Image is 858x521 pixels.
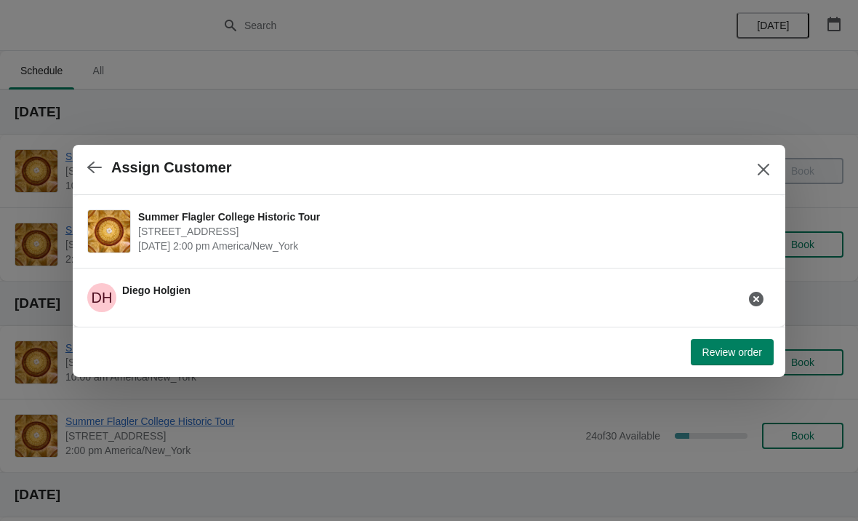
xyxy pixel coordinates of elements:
[750,156,777,183] button: Close
[138,239,763,253] span: [DATE] 2:00 pm America/New_York
[92,290,113,306] text: DH
[87,283,116,312] span: Diego
[691,339,774,365] button: Review order
[702,346,762,358] span: Review order
[111,159,232,176] h2: Assign Customer
[138,210,763,224] span: Summer Flagler College Historic Tour
[138,224,763,239] span: [STREET_ADDRESS]
[88,210,130,252] img: Summer Flagler College Historic Tour | 74 King Street, St. Augustine, FL, USA | September 20 | 2:...
[122,285,191,296] span: Diego Holgien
